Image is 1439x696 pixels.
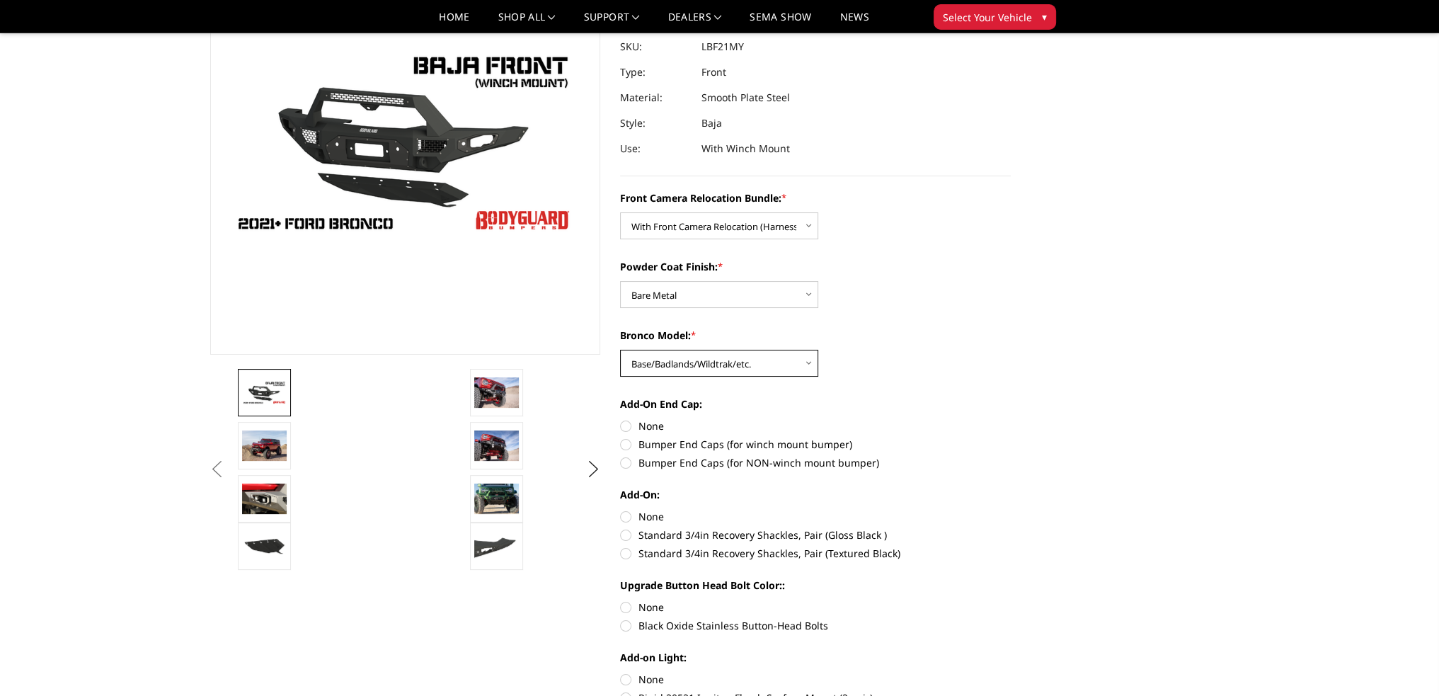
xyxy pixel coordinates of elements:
[584,12,640,33] a: Support
[620,418,1011,433] label: None
[474,377,519,407] img: Bronco Baja Front (winch mount)
[943,10,1032,25] span: Select Your Vehicle
[668,12,722,33] a: Dealers
[701,85,790,110] dd: Smooth Plate Steel
[439,12,469,33] a: Home
[620,259,1011,274] label: Powder Coat Finish:
[620,578,1011,593] label: Upgrade Button Head Bolt Color::
[620,85,691,110] dt: Material:
[701,110,722,136] dd: Baja
[620,59,691,85] dt: Type:
[620,546,1011,561] label: Standard 3/4in Recovery Shackles, Pair (Textured Black)
[207,459,228,480] button: Previous
[620,136,691,161] dt: Use:
[839,12,868,33] a: News
[242,534,287,559] img: Reinforced Steel Bolt-On Skid Plate, included with all purchases
[620,487,1011,502] label: Add-On:
[242,380,287,405] img: Bodyguard Ford Bronco
[620,190,1011,205] label: Front Camera Relocation Bundle:
[750,12,811,33] a: SEMA Show
[1368,628,1439,696] iframe: Chat Widget
[498,12,556,33] a: shop all
[620,600,1011,615] label: None
[583,459,604,480] button: Next
[620,455,1011,470] label: Bumper End Caps (for NON-winch mount bumper)
[620,397,1011,411] label: Add-On End Cap:
[620,672,1011,687] label: None
[620,110,691,136] dt: Style:
[620,618,1011,633] label: Black Oxide Stainless Button-Head Bolts
[242,430,287,460] img: Bronco Baja Front (winch mount)
[620,527,1011,542] label: Standard 3/4in Recovery Shackles, Pair (Gloss Black )
[620,328,1011,343] label: Bronco Model:
[701,136,790,161] dd: With Winch Mount
[242,484,287,513] img: Relocates Front Parking Sensors & Accepts Rigid LED Lights Ignite Series
[474,430,519,460] img: Bronco Baja Front (winch mount)
[474,484,519,513] img: Bronco Baja Front (winch mount)
[620,437,1011,452] label: Bumper End Caps (for winch mount bumper)
[701,34,744,59] dd: LBF21MY
[620,650,1011,665] label: Add-on Light:
[620,509,1011,524] label: None
[620,34,691,59] dt: SKU:
[1042,9,1047,24] span: ▾
[701,59,726,85] dd: Front
[474,534,519,559] img: Bolt-on end cap. Widens your Bronco bumper to match the factory fender flares.
[934,4,1056,30] button: Select Your Vehicle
